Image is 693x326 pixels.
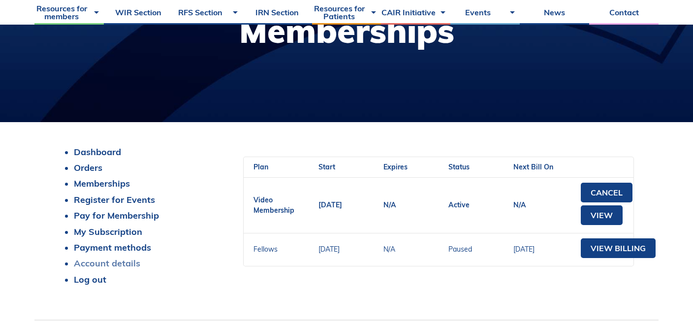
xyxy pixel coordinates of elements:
td: Active [439,177,504,233]
td: N/A [374,177,439,233]
time: 12 January 2022 [318,245,340,254]
td: Fellows [244,233,309,266]
a: Payment methods [74,242,151,253]
h1: Memberships [239,14,454,47]
a: Dashboard [74,146,121,158]
td: Paused [439,233,504,266]
span: Plan [253,163,268,171]
a: Log out [74,274,106,285]
td: N/A [374,233,439,266]
a: Memberships [74,178,130,189]
a: Orders [74,162,102,173]
a: My Subscription [74,226,142,237]
span: Status [448,163,470,171]
td: N/A [504,177,568,233]
time: 10 April 2023 [318,200,342,209]
a: Cancel [581,183,632,202]
span: Expires [383,163,408,171]
a: Video Membership [253,196,294,215]
span: Start [318,163,335,171]
a: Account details [74,258,140,269]
a: View [581,205,623,225]
a: Register for Events [74,194,155,205]
td: [DATE] [504,233,568,266]
a: View Billing [581,238,656,258]
span: Next Bill On [513,163,553,171]
a: Pay for Membership [74,210,159,221]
